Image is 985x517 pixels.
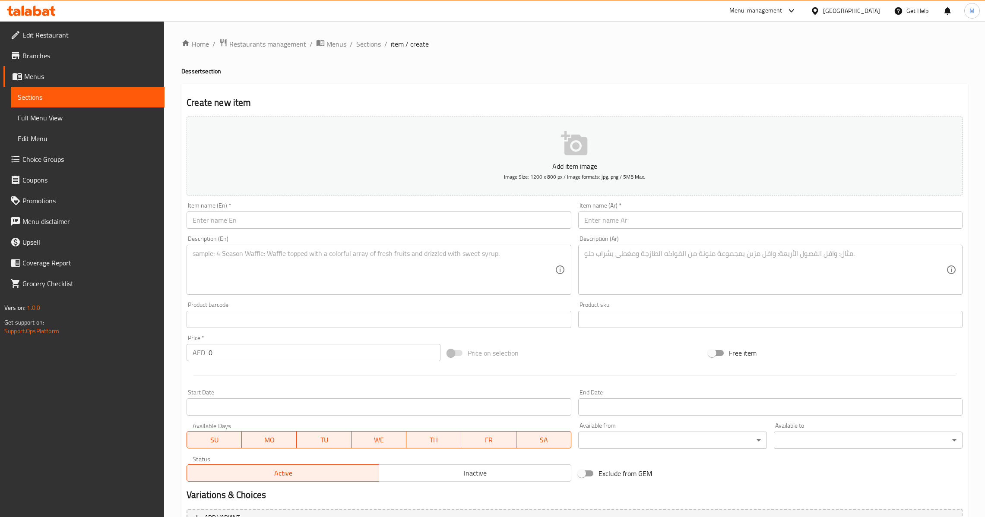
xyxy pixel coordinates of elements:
span: Menus [326,39,346,49]
a: Edit Menu [11,128,165,149]
button: Add item imageImage Size: 1200 x 800 px / Image formats: jpg, png / 5MB Max. [187,117,963,195]
span: Active [190,467,376,479]
span: TH [410,434,458,446]
h2: Create new item [187,96,963,109]
span: 1.0.0 [27,302,40,313]
span: WE [355,434,403,446]
span: Menu disclaimer [22,216,158,227]
span: Exclude from GEM [599,468,652,479]
input: Please enter product sku [578,311,963,328]
span: Menus [24,71,158,82]
span: FR [465,434,513,446]
button: Inactive [379,464,571,482]
a: Grocery Checklist [3,273,165,294]
span: Choice Groups [22,154,158,164]
button: SU [187,431,242,448]
a: Home [181,39,209,49]
div: ​ [578,432,767,449]
span: Promotions [22,195,158,206]
span: MO [245,434,293,446]
span: Version: [4,302,25,313]
input: Enter name Ar [578,211,963,229]
a: Choice Groups [3,149,165,170]
a: Full Menu View [11,107,165,128]
a: Upsell [3,232,165,252]
a: Support.OpsPlatform [4,325,59,337]
li: / [384,39,387,49]
button: FR [461,431,516,448]
a: Branches [3,45,165,66]
span: TU [300,434,348,446]
p: AED [193,347,205,358]
button: SA [516,431,571,448]
a: Coupons [3,170,165,190]
p: Add item image [200,161,949,171]
input: Please enter product barcode [187,311,571,328]
span: M [969,6,975,16]
span: SA [520,434,568,446]
span: Full Menu View [18,113,158,123]
input: Enter name En [187,211,571,229]
span: item / create [391,39,429,49]
span: Inactive [383,467,568,479]
div: [GEOGRAPHIC_DATA] [823,6,880,16]
li: / [350,39,353,49]
div: Menu-management [729,6,782,16]
span: Image Size: 1200 x 800 px / Image formats: jpg, png / 5MB Max. [504,172,645,182]
span: Price on selection [468,348,519,358]
button: TH [406,431,461,448]
span: Edit Restaurant [22,30,158,40]
div: ​ [774,432,963,449]
span: Upsell [22,237,158,247]
input: Please enter price [209,344,440,361]
span: Coverage Report [22,258,158,268]
a: Menus [316,38,346,50]
li: / [212,39,215,49]
a: Edit Restaurant [3,25,165,45]
span: Coupons [22,175,158,185]
a: Promotions [3,190,165,211]
button: WE [352,431,406,448]
button: MO [242,431,297,448]
span: Free item [729,348,757,358]
button: Active [187,464,379,482]
button: TU [297,431,352,448]
li: / [310,39,313,49]
span: SU [190,434,238,446]
a: Sections [11,87,165,107]
a: Menus [3,66,165,87]
span: Branches [22,50,158,61]
span: Sections [18,92,158,102]
span: Grocery Checklist [22,278,158,289]
h4: Dessert section [181,67,968,76]
a: Menu disclaimer [3,211,165,232]
span: Restaurants management [229,39,306,49]
a: Coverage Report [3,252,165,273]
a: Sections [356,39,381,49]
nav: breadcrumb [181,38,968,50]
span: Edit Menu [18,133,158,144]
h2: Variations & Choices [187,489,963,501]
a: Restaurants management [219,38,306,50]
span: Get support on: [4,317,44,328]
